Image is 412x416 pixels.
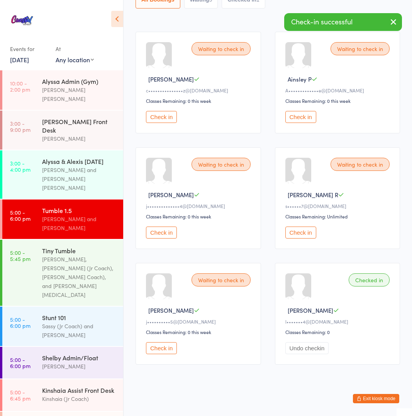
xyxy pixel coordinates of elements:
[146,97,253,104] div: Classes Remaining: 0 this week
[10,249,31,262] time: 5:00 - 5:45 pm
[42,313,117,322] div: Stunt 101
[42,134,117,143] div: [PERSON_NAME]
[10,55,29,64] a: [DATE]
[2,111,123,150] a: 3:00 -9:00 pm[PERSON_NAME] Front Desk[PERSON_NAME]
[148,306,194,314] span: [PERSON_NAME]
[288,191,338,199] span: [PERSON_NAME] R
[146,329,253,335] div: Classes Remaining: 0 this week
[42,322,117,339] div: Sassy (Jr Coach) and [PERSON_NAME]
[288,306,333,314] span: [PERSON_NAME]
[285,227,316,239] button: Check in
[285,87,392,94] div: A•••••••••••••e@[DOMAIN_NAME]
[2,379,123,411] a: 5:00 -6:45 pmKinshaia Assist Front DeskKinshaia (Jr Coach)
[192,158,251,171] div: Waiting to check in
[42,77,117,85] div: Alyssa Admin (Gym)
[353,394,399,403] button: Exit kiosk mode
[192,273,251,286] div: Waiting to check in
[146,213,253,220] div: Classes Remaining: 0 this week
[146,87,253,94] div: c•••••••••••••••z@[DOMAIN_NAME]
[42,157,117,165] div: Alyssa & Alexis [DATE]
[42,362,117,371] div: [PERSON_NAME]
[349,273,390,286] div: Checked in
[8,6,37,35] img: Coastal All-Stars
[288,75,312,83] span: Ainsley P
[10,389,31,401] time: 5:00 - 6:45 pm
[331,158,390,171] div: Waiting to check in
[42,255,117,299] div: [PERSON_NAME], [PERSON_NAME] (Jr Coach), [PERSON_NAME] Coach), and [PERSON_NAME][MEDICAL_DATA]
[42,215,117,232] div: [PERSON_NAME] and [PERSON_NAME]
[148,191,194,199] span: [PERSON_NAME]
[42,85,117,103] div: [PERSON_NAME] [PERSON_NAME]
[285,97,392,104] div: Classes Remaining: 0 this week
[42,353,117,362] div: Shelby Admin/Float
[148,75,194,83] span: [PERSON_NAME]
[146,111,177,123] button: Check in
[2,150,123,199] a: 3:00 -4:00 pmAlyssa & Alexis [DATE][PERSON_NAME] and [PERSON_NAME] [PERSON_NAME]
[146,318,253,325] div: j••••••••••5@[DOMAIN_NAME]
[285,329,392,335] div: Classes Remaining: 0
[285,111,316,123] button: Check in
[285,342,329,354] button: Undo checkin
[146,203,253,209] div: j••••••••••••••4@[DOMAIN_NAME]
[285,203,392,209] div: s••••••7@[DOMAIN_NAME]
[10,80,30,92] time: 10:00 - 2:00 pm
[2,347,123,378] a: 5:00 -6:00 pmShelby Admin/Float[PERSON_NAME]
[42,394,117,403] div: Kinshaia (Jr Coach)
[146,227,177,239] button: Check in
[2,240,123,306] a: 5:00 -5:45 pmTiny Tumble[PERSON_NAME], [PERSON_NAME] (Jr Coach), [PERSON_NAME] Coach), and [PERSO...
[2,70,123,110] a: 10:00 -2:00 pmAlyssa Admin (Gym)[PERSON_NAME] [PERSON_NAME]
[10,356,31,369] time: 5:00 - 6:00 pm
[331,42,390,55] div: Waiting to check in
[56,43,94,55] div: At
[10,43,48,55] div: Events for
[2,307,123,346] a: 5:00 -6:00 pmStunt 101Sassy (Jr Coach) and [PERSON_NAME]
[42,386,117,394] div: Kinshaia Assist Front Desk
[2,199,123,239] a: 5:00 -6:00 pmTumble 1.5[PERSON_NAME] and [PERSON_NAME]
[10,316,31,329] time: 5:00 - 6:00 pm
[192,42,251,55] div: Waiting to check in
[42,165,117,192] div: [PERSON_NAME] and [PERSON_NAME] [PERSON_NAME]
[42,206,117,215] div: Tumble 1.5
[10,120,31,133] time: 3:00 - 9:00 pm
[10,160,31,172] time: 3:00 - 4:00 pm
[146,342,177,354] button: Check in
[336,12,400,21] div: Check in time (DESC)
[285,318,392,325] div: l•••••••4@[DOMAIN_NAME]
[42,117,117,134] div: [PERSON_NAME] Front Desk
[42,246,117,255] div: Tiny Tumble
[285,213,392,220] div: Classes Remaining: Unlimited
[56,55,94,64] div: Any location
[10,209,31,222] time: 5:00 - 6:00 pm
[284,13,402,31] div: Check-in successful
